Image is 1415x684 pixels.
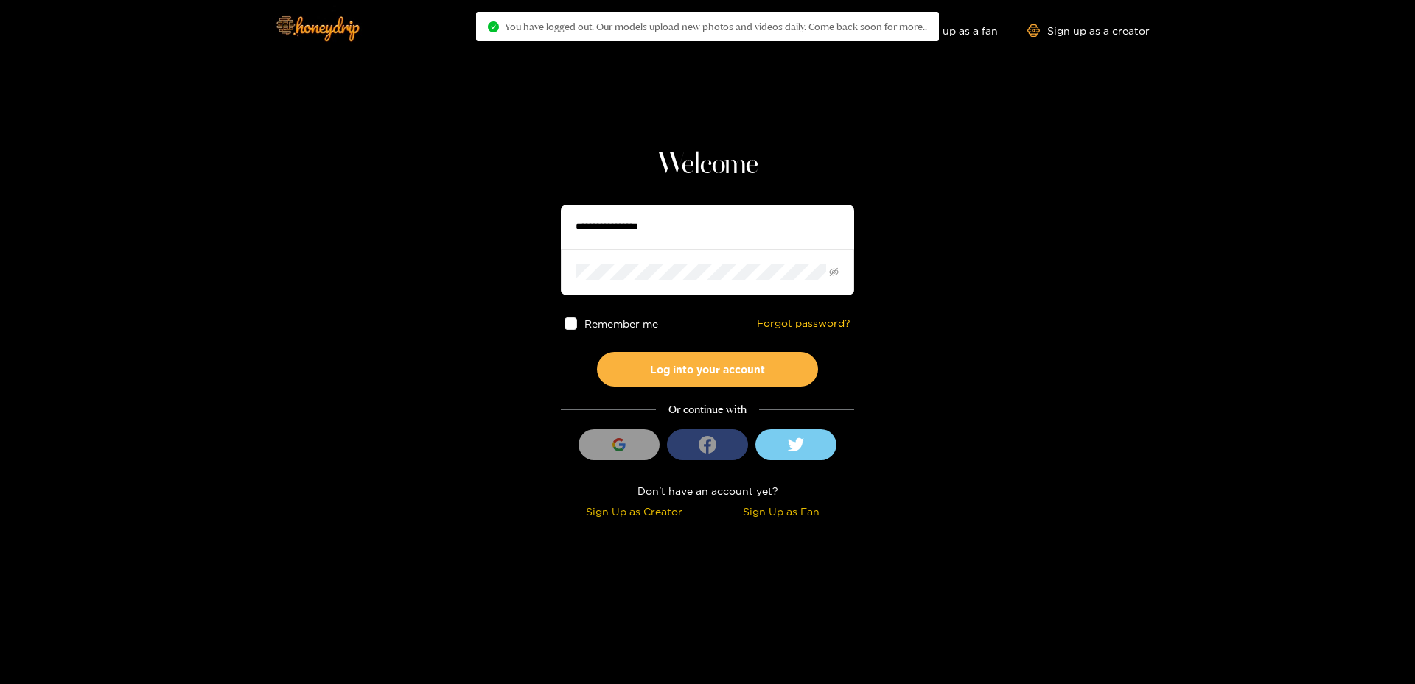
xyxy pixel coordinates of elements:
[897,24,998,37] a: Sign up as a fan
[711,503,850,520] div: Sign Up as Fan
[565,503,704,520] div: Sign Up as Creator
[1027,24,1150,37] a: Sign up as a creator
[757,317,850,330] a: Forgot password?
[584,318,658,329] span: Remember me
[488,21,499,32] span: check-circle
[561,401,854,418] div: Or continue with
[829,267,839,277] span: eye-invisible
[561,482,854,499] div: Don't have an account yet?
[597,352,818,387] button: Log into your account
[561,147,854,183] h1: Welcome
[505,21,927,32] span: You have logged out. Our models upload new photos and videos daily. Come back soon for more..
